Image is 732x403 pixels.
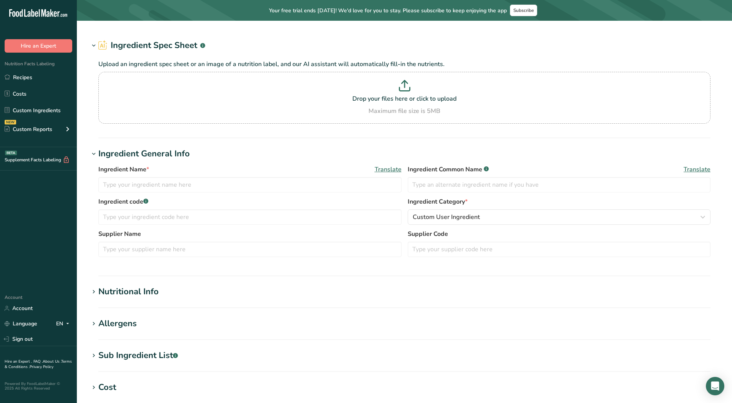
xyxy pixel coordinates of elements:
[5,381,72,391] div: Powered By FoodLabelMaker © 2025 All Rights Reserved
[684,165,710,174] span: Translate
[375,165,402,174] span: Translate
[98,285,159,298] div: Nutritional Info
[408,242,711,257] input: Type your supplier code here
[513,7,534,13] span: Subscribe
[5,39,72,53] button: Hire an Expert
[56,319,72,328] div: EN
[100,106,709,116] div: Maximum file size is 5MB
[100,94,709,103] p: Drop your files here or click to upload
[5,120,16,124] div: NEW
[98,165,149,174] span: Ingredient Name
[706,377,724,395] div: Open Intercom Messenger
[30,364,53,370] a: Privacy Policy
[98,381,116,394] div: Cost
[408,209,711,225] button: Custom User Ingredient
[98,60,710,69] p: Upload an ingredient spec sheet or an image of a nutrition label, and our AI assistant will autom...
[98,148,190,160] div: Ingredient General Info
[98,39,205,52] h2: Ingredient Spec Sheet
[98,317,137,330] div: Allergens
[269,7,507,15] span: Your free trial ends [DATE]! We'd love for you to stay. Please subscribe to keep enjoying the app
[98,177,402,192] input: Type your ingredient name here
[5,359,32,364] a: Hire an Expert .
[98,209,402,225] input: Type your ingredient code here
[98,242,402,257] input: Type your supplier name here
[5,125,52,133] div: Custom Reports
[408,229,711,239] label: Supplier Code
[33,359,43,364] a: FAQ .
[43,359,61,364] a: About Us .
[408,177,711,192] input: Type an alternate ingredient name if you have
[510,5,537,16] button: Subscribe
[98,349,178,362] div: Sub Ingredient List
[5,317,37,330] a: Language
[408,165,489,174] span: Ingredient Common Name
[408,197,711,206] label: Ingredient Category
[413,212,480,222] span: Custom User Ingredient
[98,197,402,206] label: Ingredient code
[98,229,402,239] label: Supplier Name
[5,359,72,370] a: Terms & Conditions .
[5,151,17,155] div: BETA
